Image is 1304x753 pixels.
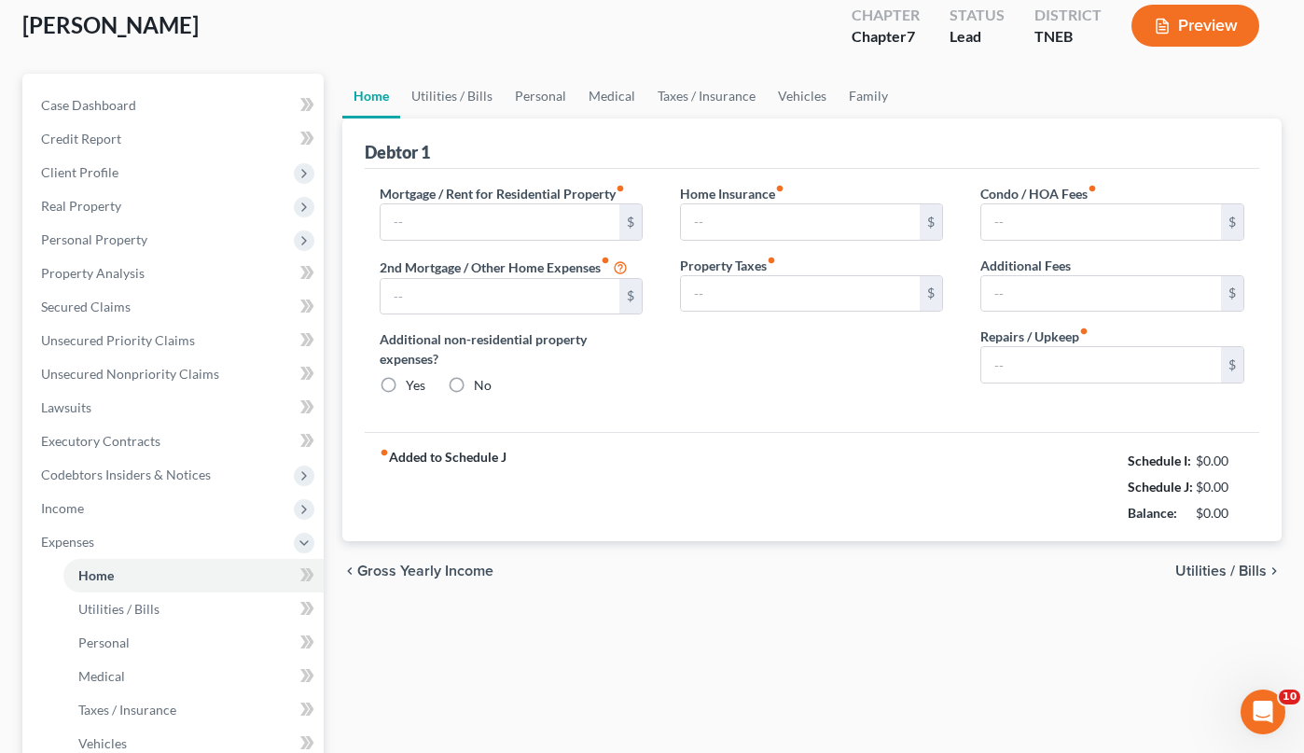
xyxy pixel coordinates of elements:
[342,564,357,579] i: chevron_left
[646,74,767,119] a: Taxes / Insurance
[380,256,628,278] label: 2nd Mortgage / Other Home Expenses
[601,256,610,265] i: fiber_manual_record
[616,184,625,193] i: fiber_manual_record
[381,279,620,314] input: --
[41,366,219,382] span: Unsecured Nonpriority Claims
[380,329,643,369] label: Additional non-residential property expenses?
[1131,5,1259,47] button: Preview
[838,74,899,119] a: Family
[907,27,915,45] span: 7
[619,204,642,240] div: $
[1221,204,1243,240] div: $
[41,467,211,482] span: Codebtors Insiders & Notices
[41,399,91,415] span: Lawsuits
[26,89,324,122] a: Case Dashboard
[365,141,430,163] div: Debtor 1
[852,5,920,26] div: Chapter
[41,198,121,214] span: Real Property
[1034,5,1102,26] div: District
[1221,276,1243,312] div: $
[1034,26,1102,48] div: TNEB
[41,131,121,146] span: Credit Report
[78,702,176,718] span: Taxes / Insurance
[1267,564,1282,579] i: chevron_right
[1241,690,1285,734] iframe: Intercom live chat
[41,164,118,180] span: Client Profile
[680,256,776,275] label: Property Taxes
[26,257,324,290] a: Property Analysis
[26,357,324,391] a: Unsecured Nonpriority Claims
[63,660,324,693] a: Medical
[380,184,625,203] label: Mortgage / Rent for Residential Property
[981,276,1221,312] input: --
[41,231,147,247] span: Personal Property
[1196,478,1245,496] div: $0.00
[26,324,324,357] a: Unsecured Priority Claims
[1221,347,1243,383] div: $
[619,279,642,314] div: $
[504,74,577,119] a: Personal
[981,347,1221,383] input: --
[681,276,921,312] input: --
[1079,327,1089,336] i: fiber_manual_record
[41,433,160,449] span: Executory Contracts
[981,204,1221,240] input: --
[78,601,160,617] span: Utilities / Bills
[577,74,646,119] a: Medical
[78,567,114,583] span: Home
[26,391,324,425] a: Lawsuits
[78,634,130,650] span: Personal
[41,265,145,281] span: Property Analysis
[63,626,324,660] a: Personal
[400,74,504,119] a: Utilities / Bills
[63,559,324,593] a: Home
[41,534,94,550] span: Expenses
[1175,564,1267,579] span: Utilities / Bills
[41,97,136,113] span: Case Dashboard
[767,74,838,119] a: Vehicles
[681,204,921,240] input: --
[406,376,425,395] label: Yes
[1175,564,1282,579] button: Utilities / Bills chevron_right
[342,564,493,579] button: chevron_left Gross Yearly Income
[775,184,784,193] i: fiber_manual_record
[920,204,942,240] div: $
[1088,184,1097,193] i: fiber_manual_record
[78,668,125,684] span: Medical
[41,299,131,314] span: Secured Claims
[1196,452,1245,470] div: $0.00
[980,256,1071,275] label: Additional Fees
[680,184,784,203] label: Home Insurance
[920,276,942,312] div: $
[852,26,920,48] div: Chapter
[357,564,493,579] span: Gross Yearly Income
[1196,504,1245,523] div: $0.00
[381,204,620,240] input: --
[41,500,84,516] span: Income
[980,184,1097,203] label: Condo / HOA Fees
[26,290,324,324] a: Secured Claims
[474,376,492,395] label: No
[1128,479,1193,495] strong: Schedule J:
[1279,690,1300,704] span: 10
[380,448,506,526] strong: Added to Schedule J
[950,26,1005,48] div: Lead
[26,425,324,458] a: Executory Contracts
[1128,453,1191,468] strong: Schedule I:
[950,5,1005,26] div: Status
[63,693,324,727] a: Taxes / Insurance
[980,327,1089,346] label: Repairs / Upkeep
[41,332,195,348] span: Unsecured Priority Claims
[26,122,324,156] a: Credit Report
[63,593,324,626] a: Utilities / Bills
[342,74,400,119] a: Home
[78,735,127,751] span: Vehicles
[767,256,776,265] i: fiber_manual_record
[1128,505,1177,521] strong: Balance:
[380,448,389,457] i: fiber_manual_record
[22,11,199,38] span: [PERSON_NAME]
